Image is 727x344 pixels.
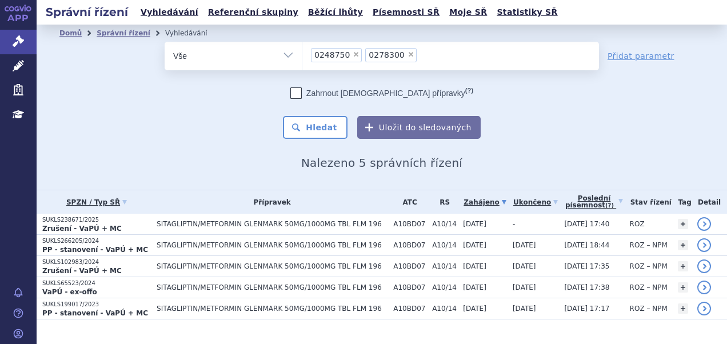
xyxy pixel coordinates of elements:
[393,305,426,313] span: A10BD07
[157,241,388,249] span: SITAGLIPTIN/METFORMIN GLENMARK 50MG/1000MG TBL FLM 196
[463,305,486,313] span: [DATE]
[97,29,150,37] a: Správní řízení
[393,262,426,270] span: A10BD07
[301,156,462,170] span: Nalezeno 5 správních řízení
[157,305,388,313] span: SITAGLIPTIN/METFORMIN GLENMARK 50MG/1000MG TBL FLM 196
[697,259,711,273] a: detail
[513,220,515,228] span: -
[564,190,624,214] a: Poslednípísemnost(?)
[353,51,359,58] span: ×
[42,194,151,210] a: SPZN / Typ SŘ
[290,87,473,99] label: Zahrnout [DEMOGRAPHIC_DATA] přípravky
[564,241,609,249] span: [DATE] 18:44
[630,262,668,270] span: ROZ – NPM
[513,194,559,210] a: Ukončeno
[393,283,426,291] span: A10BD07
[42,279,151,287] p: SUKLS65523/2024
[42,267,122,275] strong: Zrušení - VaPÚ + MC
[513,262,536,270] span: [DATE]
[463,283,486,291] span: [DATE]
[630,241,668,249] span: ROZ – NPM
[42,246,148,254] strong: PP - stanovení - VaPÚ + MC
[697,217,711,231] a: detail
[42,258,151,266] p: SUKLS102983/2024
[678,303,688,314] a: +
[697,281,711,294] a: detail
[314,51,350,59] span: 0248750
[42,309,148,317] strong: PP - stanovení - VaPÚ + MC
[513,305,536,313] span: [DATE]
[692,190,727,214] th: Detail
[513,241,536,249] span: [DATE]
[446,5,490,20] a: Moje SŘ
[678,219,688,229] a: +
[432,283,457,291] span: A10/14
[432,262,457,270] span: A10/14
[42,301,151,309] p: SUKLS199017/2023
[465,87,473,94] abbr: (?)
[157,283,388,291] span: SITAGLIPTIN/METFORMIN GLENMARK 50MG/1000MG TBL FLM 196
[672,190,692,214] th: Tag
[463,241,486,249] span: [DATE]
[205,5,302,20] a: Referenční skupiny
[283,116,347,139] button: Hledat
[605,202,614,209] abbr: (?)
[630,305,668,313] span: ROZ – NPM
[513,283,536,291] span: [DATE]
[42,216,151,224] p: SUKLS238671/2025
[42,225,122,233] strong: Zrušení - VaPÚ + MC
[42,237,151,245] p: SUKLS266205/2024
[151,190,388,214] th: Přípravek
[493,5,561,20] a: Statistiky SŘ
[564,283,609,291] span: [DATE] 17:38
[564,262,609,270] span: [DATE] 17:35
[369,51,404,59] span: 0278300
[393,241,426,249] span: A10BD07
[678,282,688,293] a: +
[42,288,97,296] strong: VaPÚ - ex-offo
[157,220,388,228] span: SITAGLIPTIN/METFORMIN GLENMARK 50MG/1000MG TBL FLM 196
[165,25,222,42] li: Vyhledávání
[432,305,457,313] span: A10/14
[426,190,457,214] th: RS
[697,302,711,315] a: detail
[564,305,609,313] span: [DATE] 17:17
[608,50,674,62] a: Přidat parametr
[137,5,202,20] a: Vyhledávání
[59,29,82,37] a: Domů
[678,261,688,271] a: +
[564,220,609,228] span: [DATE] 17:40
[678,240,688,250] a: +
[463,194,507,210] a: Zahájeno
[408,51,414,58] span: ×
[357,116,481,139] button: Uložit do sledovaných
[463,262,486,270] span: [DATE]
[432,220,457,228] span: A10/14
[432,241,457,249] span: A10/14
[630,283,668,291] span: ROZ – NPM
[630,220,645,228] span: ROZ
[369,5,443,20] a: Písemnosti SŘ
[697,238,711,252] a: detail
[388,190,426,214] th: ATC
[463,220,486,228] span: [DATE]
[624,190,672,214] th: Stav řízení
[157,262,388,270] span: SITAGLIPTIN/METFORMIN GLENMARK 50MG/1000MG TBL FLM 196
[420,47,426,62] input: 02487500278300
[305,5,366,20] a: Běžící lhůty
[393,220,426,228] span: A10BD07
[37,4,137,20] h2: Správní řízení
